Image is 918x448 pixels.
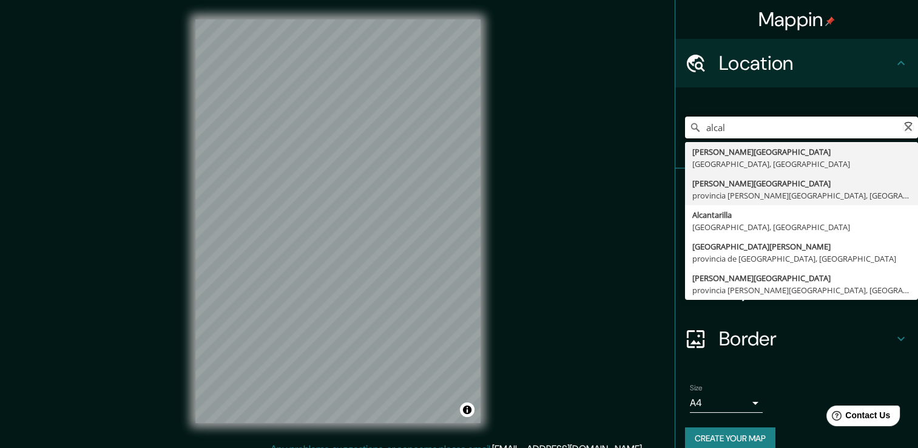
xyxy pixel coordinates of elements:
div: Alcantarilla [692,209,911,221]
div: Location [675,39,918,87]
button: Toggle attribution [460,402,474,417]
div: provincia [PERSON_NAME][GEOGRAPHIC_DATA], [GEOGRAPHIC_DATA] [692,284,911,296]
div: [PERSON_NAME][GEOGRAPHIC_DATA] [692,146,911,158]
iframe: Help widget launcher [810,401,905,435]
div: Style [675,217,918,266]
h4: Location [719,51,894,75]
div: [PERSON_NAME][GEOGRAPHIC_DATA] [692,177,911,189]
div: A4 [690,393,763,413]
input: Pick your city or area [685,117,918,138]
div: [GEOGRAPHIC_DATA], [GEOGRAPHIC_DATA] [692,158,911,170]
h4: Mappin [758,7,835,32]
div: provincia de [GEOGRAPHIC_DATA], [GEOGRAPHIC_DATA] [692,253,911,265]
h4: Layout [719,278,894,302]
div: [GEOGRAPHIC_DATA][PERSON_NAME] [692,240,911,253]
div: Border [675,314,918,363]
div: Pins [675,169,918,217]
div: [GEOGRAPHIC_DATA], [GEOGRAPHIC_DATA] [692,221,911,233]
img: pin-icon.png [825,16,835,26]
canvas: Map [195,19,481,423]
div: [PERSON_NAME][GEOGRAPHIC_DATA] [692,272,911,284]
div: Layout [675,266,918,314]
label: Size [690,383,703,393]
h4: Border [719,327,894,351]
div: provincia [PERSON_NAME][GEOGRAPHIC_DATA], [GEOGRAPHIC_DATA] [692,189,911,202]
